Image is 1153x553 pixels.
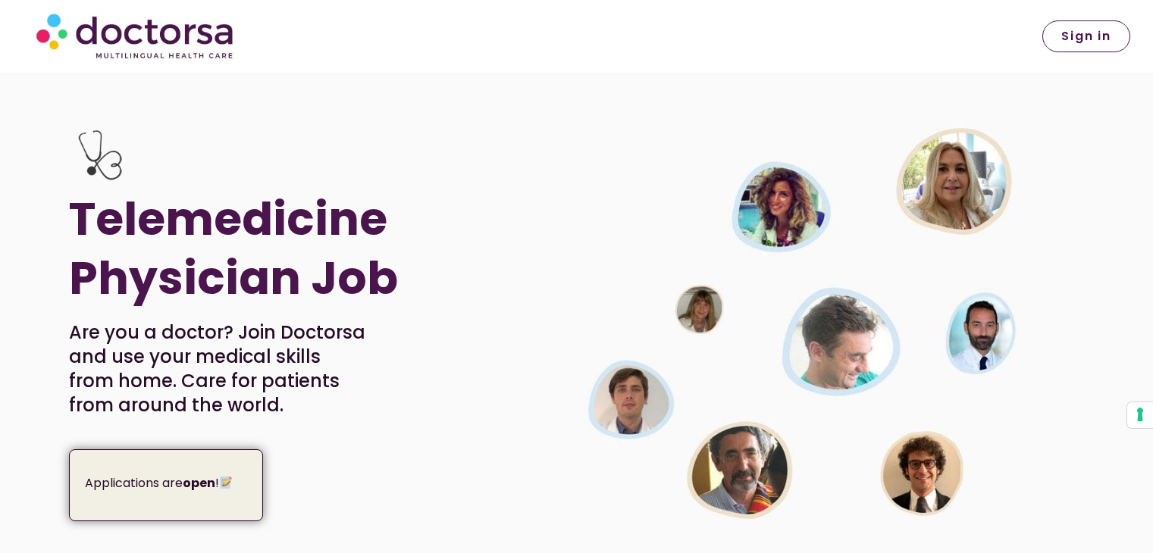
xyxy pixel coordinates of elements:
h1: Telemedicine Physician Job [69,189,478,308]
button: Your consent preferences for tracking technologies [1127,402,1153,428]
p: Applications are ! [85,473,252,494]
strong: open [183,474,215,492]
p: Are you a doctor? Join Doctorsa and use your medical skills from home. Care for patients from aro... [69,320,367,417]
a: Sign in [1042,20,1130,52]
span: Sign in [1061,30,1111,42]
img: 📝 [220,476,232,489]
